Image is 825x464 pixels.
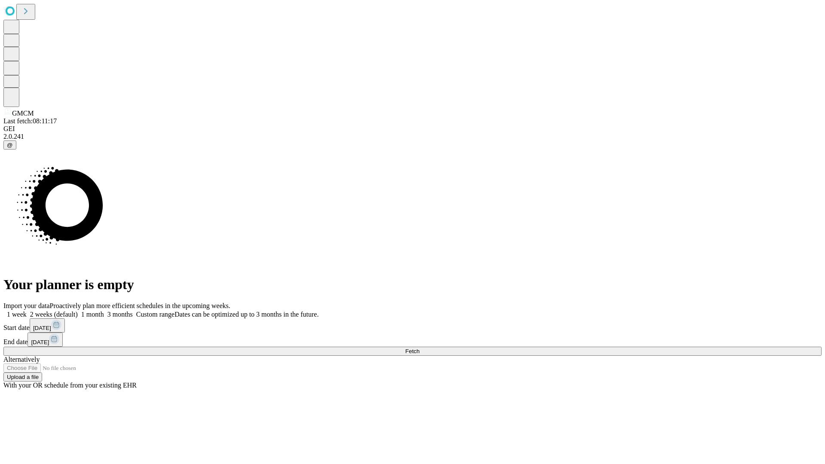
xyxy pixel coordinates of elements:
[3,333,822,347] div: End date
[405,348,419,354] span: Fetch
[50,302,230,309] span: Proactively plan more efficient schedules in the upcoming weeks.
[3,277,822,293] h1: Your planner is empty
[3,347,822,356] button: Fetch
[7,142,13,148] span: @
[27,333,63,347] button: [DATE]
[3,318,822,333] div: Start date
[174,311,318,318] span: Dates can be optimized up to 3 months in the future.
[3,125,822,133] div: GEI
[3,382,137,389] span: With your OR schedule from your existing EHR
[3,117,57,125] span: Last fetch: 08:11:17
[81,311,104,318] span: 1 month
[3,133,822,140] div: 2.0.241
[136,311,174,318] span: Custom range
[30,311,78,318] span: 2 weeks (default)
[33,325,51,331] span: [DATE]
[31,339,49,345] span: [DATE]
[7,311,27,318] span: 1 week
[3,372,42,382] button: Upload a file
[12,110,34,117] span: GMCM
[3,302,50,309] span: Import your data
[3,140,16,150] button: @
[3,356,40,363] span: Alternatively
[107,311,133,318] span: 3 months
[30,318,65,333] button: [DATE]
